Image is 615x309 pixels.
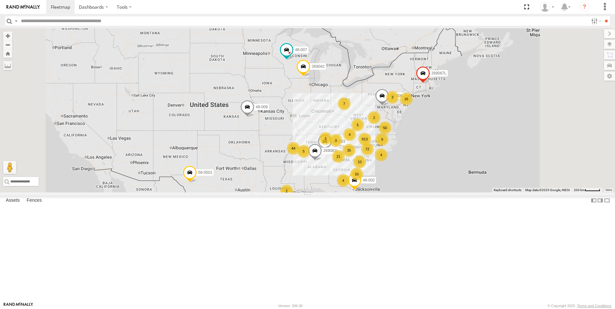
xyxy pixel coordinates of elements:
span: 56-0501 [198,170,212,174]
div: 4 [337,174,350,187]
div: Version: 306.00 [278,304,303,308]
div: John Pope [538,2,556,12]
button: Zoom Home [3,49,12,58]
div: 9 [376,133,389,146]
button: Drag Pegman onto the map to open Street View [3,161,16,174]
div: 35 [343,144,355,157]
div: 5 [297,145,310,158]
div: 2 [368,111,381,124]
label: Fences [23,196,45,205]
div: 7 [338,97,351,110]
span: 269067L [431,71,446,75]
span: 48-008 [256,104,268,109]
button: Zoom out [3,40,12,49]
a: Terms and Conditions [577,304,611,308]
div: 10 [350,168,363,181]
label: Measure [3,61,12,70]
img: rand-logo.svg [6,5,40,9]
label: Dock Summary Table to the Left [591,196,597,205]
div: 813 [358,133,371,146]
div: 50 [379,121,391,134]
div: 21 [332,150,345,163]
span: Map data ©2025 Google, INEGI [525,188,570,192]
div: 4 [343,128,356,141]
div: 44 [287,142,300,155]
div: 4 [375,148,388,161]
label: Map Settings [604,72,615,81]
div: 10 [353,155,366,168]
span: 48-007 [295,48,307,52]
div: © Copyright 2025 - [547,304,611,308]
div: 2 [280,185,293,198]
i: ? [579,2,590,12]
div: 3 [319,132,332,145]
div: 5 [351,119,364,131]
span: 269042 [312,64,325,69]
span: 269081L [323,148,338,153]
label: Dock Summary Table to the Right [597,196,603,205]
div: 3 [386,91,399,104]
div: 3 [329,134,342,147]
div: 72 [361,143,374,155]
a: Terms (opens in new tab) [605,189,612,191]
button: Map Scale: 200 km per 44 pixels [572,188,602,192]
label: Search Filter Options [589,16,602,26]
button: Zoom in [3,31,12,40]
a: Visit our Website [4,303,33,309]
label: Search Query [14,16,19,26]
label: Assets [3,196,23,205]
div: 16 [400,93,413,105]
span: 200 km [574,188,585,192]
label: Hide Summary Table [604,196,610,205]
span: 48-002 [363,178,375,182]
button: Keyboard shortcuts [494,188,521,192]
